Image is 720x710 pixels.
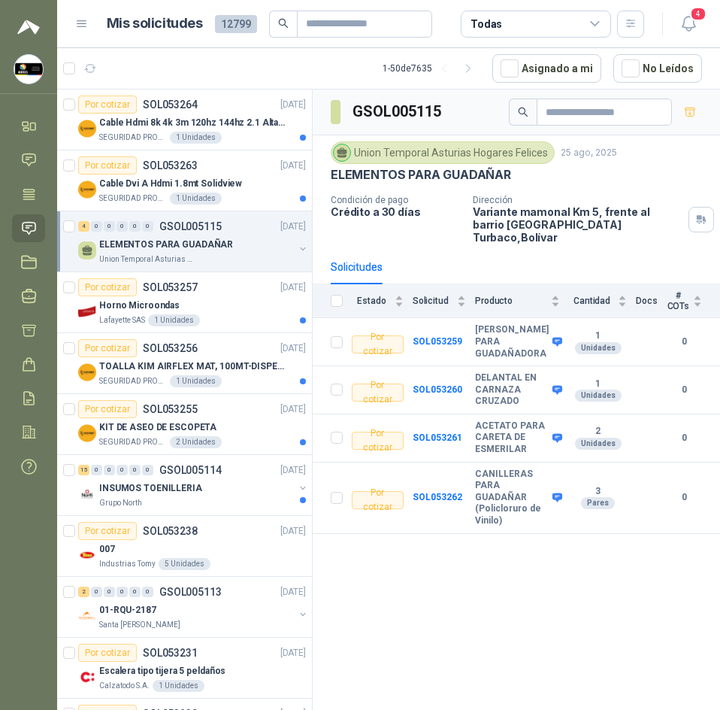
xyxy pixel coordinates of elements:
[99,116,286,130] p: Cable Hdmi 8k 4k 3m 120hz 144hz 2.1 Alta Velocidad
[78,522,137,540] div: Por cotizar
[331,141,555,164] div: Union Temporal Asturias Hogares Felices
[280,585,306,599] p: [DATE]
[280,341,306,356] p: [DATE]
[331,205,461,218] p: Crédito a 30 días
[78,587,89,597] div: 2
[331,195,461,205] p: Condición de pago
[78,120,96,138] img: Company Logo
[99,680,150,692] p: Calzatodo S.A.
[14,55,43,83] img: Company Logo
[78,546,96,564] img: Company Logo
[57,150,312,211] a: Por cotizarSOL053263[DATE] Company LogoCable Dvi A Hdmi 1.8mt SolidviewSEGURIDAD PROVISER LTDA1 U...
[413,432,462,443] a: SOL053261
[170,436,222,448] div: 2 Unidades
[99,542,115,557] p: 007
[575,390,622,402] div: Unidades
[78,465,89,475] div: 15
[667,284,720,318] th: # COTs
[142,465,153,475] div: 0
[475,284,569,318] th: Producto
[667,383,702,397] b: 0
[143,160,198,171] p: SOL053263
[57,90,312,150] a: Por cotizarSOL053264[DATE] Company LogoCable Hdmi 8k 4k 3m 120hz 144hz 2.1 Alta VelocidadSEGURIDA...
[475,469,549,527] b: CANILLERAS PARA GUADAÑAR (Policloruro de Vinilo)
[170,193,222,205] div: 1 Unidades
[129,587,141,597] div: 0
[383,56,480,80] div: 1 - 50 de 7635
[99,253,194,265] p: Union Temporal Asturias Hogares Felices
[215,15,257,33] span: 12799
[473,205,682,244] p: Variante mamonal Km 5, frente al barrio [GEOGRAPHIC_DATA] Turbaco , Bolívar
[57,638,312,699] a: Por cotizarSOL053231[DATE] Company LogoEscalera tipo tijera 5 peldañosCalzatodo S.A.1 Unidades
[129,465,141,475] div: 0
[561,146,617,160] p: 25 ago, 2025
[78,156,137,174] div: Por cotizar
[575,342,622,354] div: Unidades
[99,420,216,435] p: KIT DE ASEO DE ESCOPETA
[475,420,549,456] b: ACETATO PARA CARETA DE ESMERILAR
[99,558,156,570] p: Industrias Tomy
[104,587,115,597] div: 0
[569,330,627,342] b: 1
[352,284,413,318] th: Estado
[78,96,137,114] div: Por cotizar
[636,284,667,318] th: Docs
[413,336,462,347] a: SOL053259
[99,603,156,617] p: 01-RQU-2187
[99,497,142,509] p: Grupo North
[667,335,702,349] b: 0
[569,284,636,318] th: Cantidad
[278,18,289,29] span: search
[57,394,312,455] a: Por cotizarSOL053255[DATE] Company LogoKIT DE ASEO DE ESCOPETASEGURIDAD PROVISER LTDA2 Unidades
[57,516,312,577] a: Por cotizarSOL053238[DATE] Company Logo007Industrias Tomy5 Unidades
[352,296,392,306] span: Estado
[57,333,312,394] a: Por cotizarSOL053256[DATE] Company LogoTOALLA KIM AIRFLEX MAT, 100MT-DISPENSADOR- caja x6SEGURIDA...
[331,259,383,275] div: Solicitudes
[78,607,96,625] img: Company Logo
[475,372,549,408] b: DELANTAL EN CARNAZA CRUZADO
[116,221,128,232] div: 0
[413,296,454,306] span: Solicitud
[91,465,102,475] div: 0
[107,13,203,35] h1: Mis solicitudes
[280,98,306,112] p: [DATE]
[413,384,462,395] a: SOL053260
[78,644,137,662] div: Por cotizar
[99,664,225,678] p: Escalera tipo tijera 5 peldaños
[91,587,102,597] div: 0
[143,526,198,536] p: SOL053238
[667,431,702,445] b: 0
[159,465,222,475] p: GSOL005114
[475,296,548,306] span: Producto
[78,583,309,631] a: 2 0 0 0 0 0 GSOL005113[DATE] Company Logo01-RQU-2187Santa [PERSON_NAME]
[690,7,706,21] span: 4
[78,400,137,418] div: Por cotizar
[78,217,309,265] a: 4 0 0 0 0 0 GSOL005115[DATE] ELEMENTOS PARA GUADAÑARUnion Temporal Asturias Hogares Felices
[613,54,702,83] button: No Leídos
[143,99,198,110] p: SOL053264
[78,181,96,199] img: Company Logo
[470,16,502,32] div: Todas
[142,587,153,597] div: 0
[569,378,627,390] b: 1
[280,159,306,173] p: [DATE]
[153,680,204,692] div: 1 Unidades
[280,463,306,478] p: [DATE]
[159,558,210,570] div: 5 Unidades
[78,221,89,232] div: 4
[116,465,128,475] div: 0
[352,384,404,402] div: Por cotizar
[170,132,222,144] div: 1 Unidades
[17,18,40,36] img: Logo peakr
[352,491,404,509] div: Por cotizar
[413,284,475,318] th: Solicitud
[280,402,306,417] p: [DATE]
[99,360,286,374] p: TOALLA KIM AIRFLEX MAT, 100MT-DISPENSADOR- caja x6
[104,465,115,475] div: 0
[667,290,690,311] span: # COTs
[569,426,627,438] b: 2
[99,193,167,205] p: SEGURIDAD PROVISER LTDA
[675,11,702,38] button: 4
